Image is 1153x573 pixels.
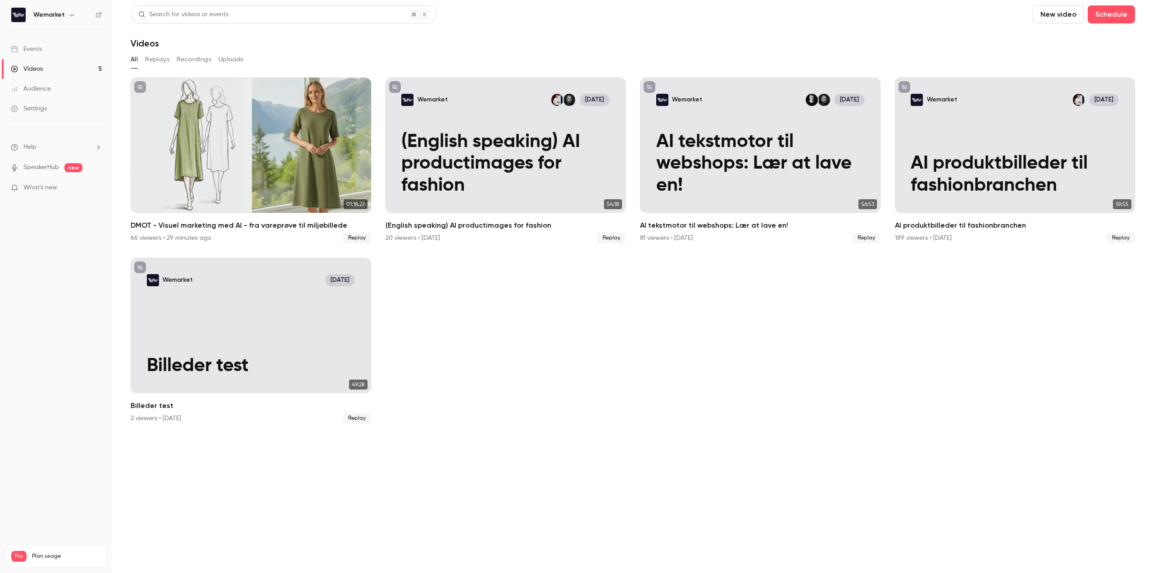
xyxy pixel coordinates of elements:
iframe: Noticeable Trigger [91,184,102,192]
button: unpublished [899,81,910,93]
a: (English speaking) AI productimages for fashionWemarketThomas HaurumRasmus Stouby[DATE](English s... [386,78,626,243]
button: Recordings [177,52,211,67]
div: 81 viewers • [DATE] [640,234,693,243]
button: unpublished [134,261,146,273]
button: unpublished [389,81,401,93]
p: Wemarket [672,96,702,104]
h2: DMOT - Visuel marketing med AI - fra vareprøve til miljøbillede [131,220,371,231]
div: 2 viewers • [DATE] [131,414,181,423]
span: 54:18 [604,199,622,209]
span: Plan usage [32,553,101,560]
span: Help [23,142,36,152]
span: Replay [343,233,371,243]
a: AI produktbilleder til fashionbranchenWemarketRasmus Stouby[DATE]AI produktbilleder til fashionbr... [895,78,1135,243]
span: Replay [1107,233,1135,243]
span: Replay [343,413,371,424]
p: AI tekstmotor til webshops: Lær at lave en! [656,131,864,197]
button: Replays [145,52,169,67]
a: Billeder testWemarket[DATE]Billeder test49:28Billeder test2 viewers • [DATE]Replay [131,258,371,424]
button: unpublished [644,81,655,93]
li: help-dropdown-opener [11,142,102,152]
img: AI produktbilleder til fashionbranchen [911,94,923,106]
h6: Wemarket [33,10,65,19]
h2: AI produktbilleder til fashionbranchen [895,220,1135,231]
span: [DATE] [325,274,354,286]
p: Billeder test [147,355,355,377]
li: (English speaking) AI productimages for fashion [386,78,626,243]
span: 49:28 [349,380,368,390]
p: (English speaking) AI productimages for fashion [401,131,609,197]
button: Schedule [1088,5,1135,23]
h2: Billeder test [131,400,371,411]
li: AI produktbilleder til fashionbranchen [895,78,1135,243]
img: Billeder test [147,274,159,286]
li: DMOT - Visuel marketing med AI - fra vareprøve til miljøbillede [131,78,371,243]
button: New video [1033,5,1084,23]
p: Wemarket [418,96,448,104]
span: 01:18:27 [344,199,368,209]
button: All [131,52,138,67]
button: Uploads [218,52,244,67]
h2: (English speaking) AI productimages for fashion [386,220,626,231]
img: AI tekstmotor til webshops: Lær at lave en! [656,94,668,106]
div: 189 viewers • [DATE] [895,234,952,243]
img: Thomas Haurum [563,94,576,106]
p: AI produktbilleder til fashionbranchen [911,153,1119,197]
li: AI tekstmotor til webshops: Lær at lave en! [640,78,881,243]
a: SpeakerHub [23,163,59,172]
section: Videos [131,5,1135,568]
span: Replay [852,233,881,243]
div: 66 viewers • 29 minutes ago [131,234,211,243]
ul: Videos [131,78,1135,424]
span: What's new [23,183,57,193]
div: Search for videos or events [138,10,228,19]
img: (English speaking) AI productimages for fashion [401,94,413,106]
button: unpublished [134,81,146,93]
div: Settings [11,104,47,113]
h2: AI tekstmotor til webshops: Lær at lave en! [640,220,881,231]
span: 56:53 [858,199,877,209]
a: AI tekstmotor til webshops: Lær at lave en!WemarketThomas HaurumDanni Jessen[DATE]AI tekstmotor t... [640,78,881,243]
div: Events [11,45,42,54]
span: [DATE] [1089,94,1119,106]
div: Videos [11,64,43,73]
div: 20 viewers • [DATE] [386,234,440,243]
img: Danni Jessen [806,94,818,106]
li: Billeder test [131,258,371,424]
img: Thomas Haurum [818,94,830,106]
img: Wemarket [11,8,26,22]
span: Pro [11,551,27,562]
span: 59:55 [1113,199,1131,209]
img: Rasmus Stouby [551,94,563,106]
div: Audience [11,84,51,93]
p: Wemarket [163,276,193,284]
a: 01:18:27DMOT - Visuel marketing med AI - fra vareprøve til miljøbillede66 viewers • 29 minutes ag... [131,78,371,243]
p: Wemarket [927,96,957,104]
span: [DATE] [835,94,864,106]
h1: Videos [131,38,159,49]
span: Replay [597,233,626,243]
span: new [64,163,82,172]
span: [DATE] [580,94,609,106]
img: Rasmus Stouby [1073,94,1085,106]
